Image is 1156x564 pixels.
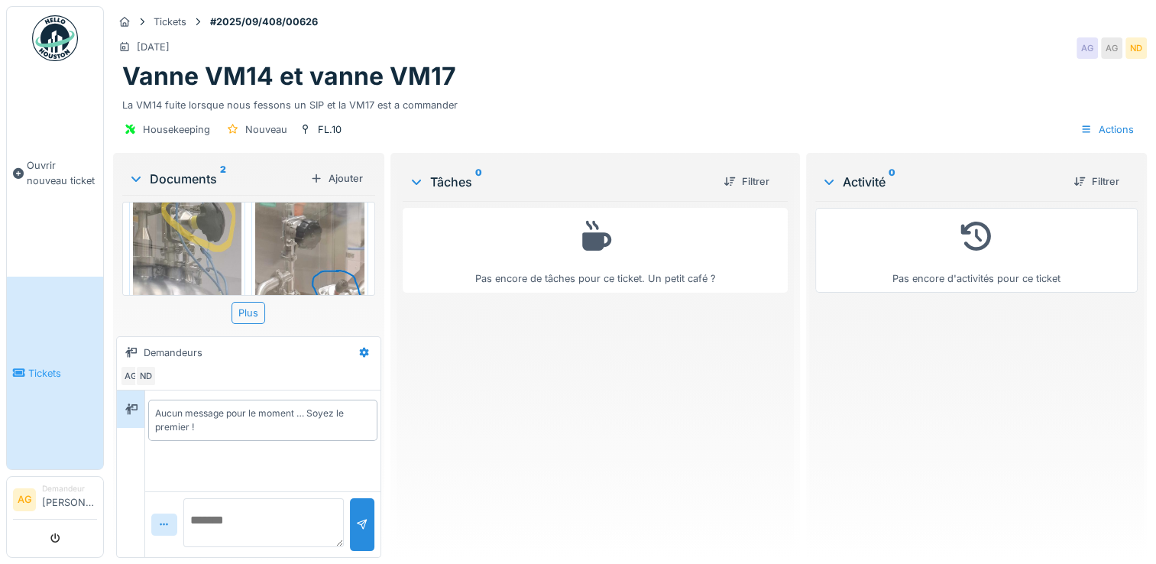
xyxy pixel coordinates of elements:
[32,15,78,61] img: Badge_color-CXgf-gQk.svg
[232,302,265,324] div: Plus
[1077,37,1098,59] div: AG
[1125,37,1147,59] div: ND
[255,176,364,321] img: fdb7ace68p6loayvz8uwp93zuzcu
[128,170,304,188] div: Documents
[42,483,97,494] div: Demandeur
[475,173,482,191] sup: 0
[122,92,1138,112] div: La VM14 fuite lorsque nous fessons un SIP et la VM17 est a commander
[7,277,103,469] a: Tickets
[821,173,1061,191] div: Activité
[120,365,141,387] div: AG
[717,171,776,192] div: Filtrer
[133,176,241,321] img: kvixpkvmykogj0p51n6pifxzsyau
[889,173,895,191] sup: 0
[42,483,97,516] li: [PERSON_NAME]
[413,215,778,286] div: Pas encore de tâches pour ce ticket. Un petit café ?
[13,488,36,511] li: AG
[304,168,369,189] div: Ajouter
[204,15,324,29] strong: #2025/09/408/00626
[825,215,1128,286] div: Pas encore d'activités pour ce ticket
[135,365,157,387] div: ND
[27,158,97,187] span: Ouvrir nouveau ticket
[409,173,711,191] div: Tâches
[13,483,97,520] a: AG Demandeur[PERSON_NAME]
[28,366,97,381] span: Tickets
[245,122,287,137] div: Nouveau
[220,170,226,188] sup: 2
[155,407,371,434] div: Aucun message pour le moment … Soyez le premier !
[1101,37,1122,59] div: AG
[143,122,210,137] div: Housekeeping
[137,40,170,54] div: [DATE]
[144,345,202,360] div: Demandeurs
[1073,118,1141,141] div: Actions
[1067,171,1125,192] div: Filtrer
[122,62,456,91] h1: Vanne VM14 et vanne VM17
[154,15,186,29] div: Tickets
[318,122,342,137] div: FL.10
[7,70,103,277] a: Ouvrir nouveau ticket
